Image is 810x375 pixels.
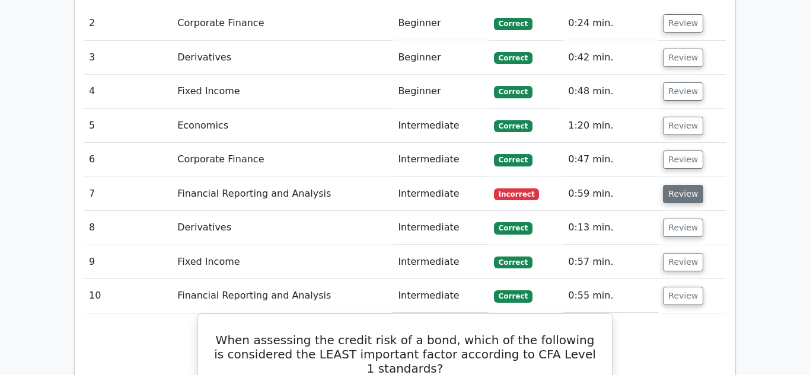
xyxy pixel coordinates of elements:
[84,7,173,40] td: 2
[494,86,532,98] span: Correct
[393,211,489,245] td: Intermediate
[173,279,393,313] td: Financial Reporting and Analysis
[173,211,393,245] td: Derivatives
[393,7,489,40] td: Beginner
[663,150,703,169] button: Review
[563,7,658,40] td: 0:24 min.
[663,287,703,305] button: Review
[173,75,393,108] td: Fixed Income
[494,290,532,302] span: Correct
[563,41,658,75] td: 0:42 min.
[84,279,173,313] td: 10
[494,154,532,166] span: Correct
[563,279,658,313] td: 0:55 min.
[393,41,489,75] td: Beginner
[563,211,658,245] td: 0:13 min.
[84,109,173,143] td: 5
[494,52,532,64] span: Correct
[563,245,658,279] td: 0:57 min.
[563,177,658,211] td: 0:59 min.
[173,7,393,40] td: Corporate Finance
[173,41,393,75] td: Derivatives
[663,49,703,67] button: Review
[563,143,658,177] td: 0:47 min.
[563,75,658,108] td: 0:48 min.
[663,14,703,33] button: Review
[173,109,393,143] td: Economics
[663,82,703,101] button: Review
[663,253,703,271] button: Review
[663,117,703,135] button: Review
[84,177,173,211] td: 7
[393,75,489,108] td: Beginner
[393,177,489,211] td: Intermediate
[84,245,173,279] td: 9
[173,245,393,279] td: Fixed Income
[393,245,489,279] td: Intermediate
[393,279,489,313] td: Intermediate
[494,18,532,30] span: Correct
[173,143,393,177] td: Corporate Finance
[393,109,489,143] td: Intermediate
[494,257,532,268] span: Correct
[663,185,703,203] button: Review
[563,109,658,143] td: 1:20 min.
[84,41,173,75] td: 3
[494,222,532,234] span: Correct
[393,143,489,177] td: Intermediate
[494,120,532,132] span: Correct
[494,188,540,200] span: Incorrect
[84,75,173,108] td: 4
[173,177,393,211] td: Financial Reporting and Analysis
[663,219,703,237] button: Review
[84,143,173,177] td: 6
[84,211,173,245] td: 8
